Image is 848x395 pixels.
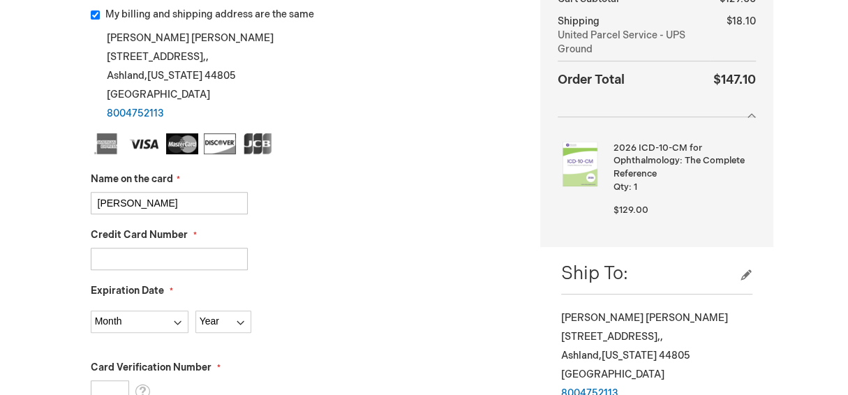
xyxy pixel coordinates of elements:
a: 8004752113 [107,107,164,119]
img: MasterCard [166,133,198,154]
span: 1 [634,181,637,193]
span: Card Verification Number [91,362,211,373]
span: Ship To: [561,263,628,285]
img: Visa [128,133,161,154]
span: Shipping [558,15,600,27]
img: Discover [204,133,236,154]
div: [PERSON_NAME] [PERSON_NAME] [STREET_ADDRESS],, Ashland , 44805 [GEOGRAPHIC_DATA] [91,29,520,123]
input: Credit Card Number [91,248,248,270]
span: [US_STATE] [147,70,202,82]
img: 2026 ICD-10-CM for Ophthalmology: The Complete Reference [558,142,602,186]
span: Expiration Date [91,285,164,297]
span: United Parcel Service - UPS Ground [558,29,709,57]
img: American Express [91,133,123,154]
span: $147.10 [713,73,756,87]
span: $18.10 [727,15,756,27]
span: [US_STATE] [602,350,657,362]
span: $129.00 [613,204,648,216]
span: My billing and shipping address are the same [105,8,314,20]
span: Qty [613,181,629,193]
span: Name on the card [91,173,173,185]
img: JCB [241,133,274,154]
strong: 2026 ICD-10-CM for Ophthalmology: The Complete Reference [613,142,752,181]
span: Credit Card Number [91,229,188,241]
strong: Order Total [558,69,625,89]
